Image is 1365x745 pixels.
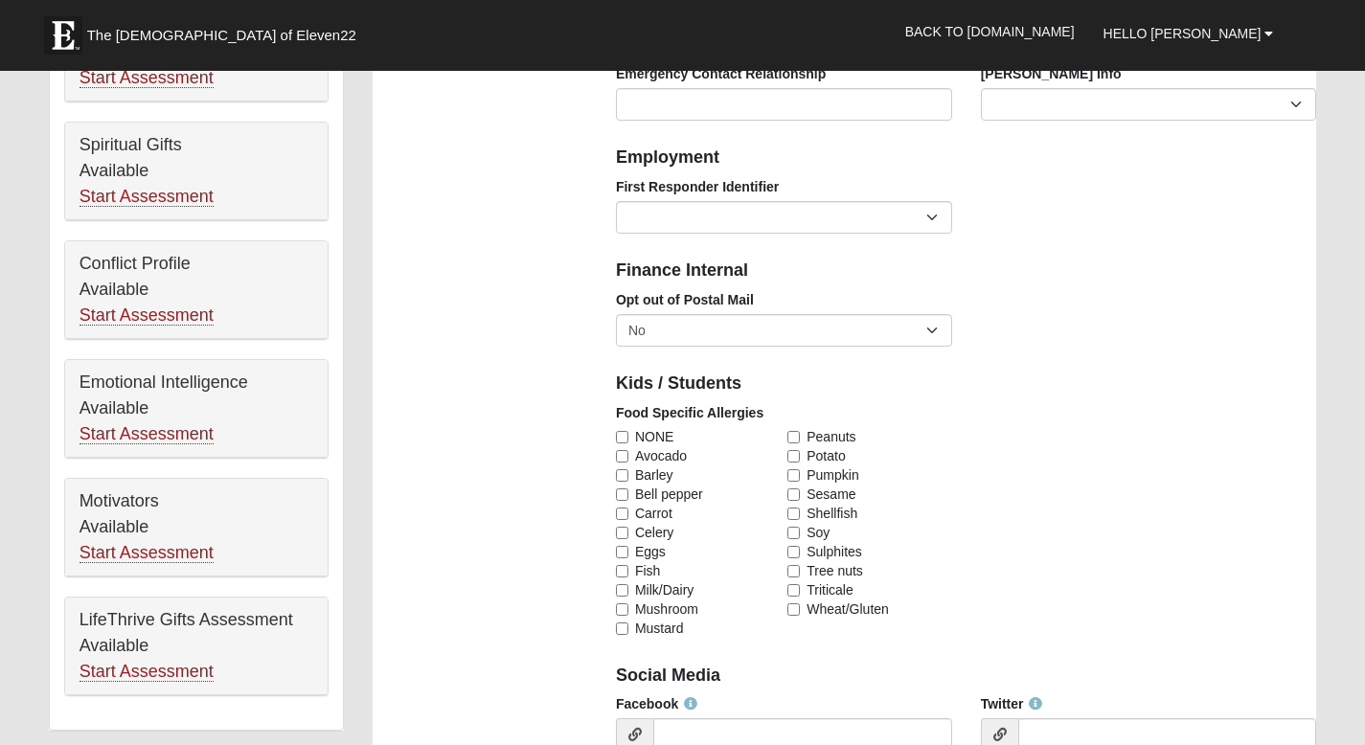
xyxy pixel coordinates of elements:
[616,527,628,539] input: Celery
[807,504,857,523] span: Shellfish
[807,523,830,542] span: Soy
[616,622,628,635] input: Mustard
[80,305,214,326] a: Start Assessment
[787,546,800,558] input: Sulphites
[635,465,673,485] span: Barley
[65,479,328,576] div: Motivators Available
[635,599,698,619] span: Mushroom
[616,64,826,83] label: Emergency Contact Relationship
[616,147,1316,169] h4: Employment
[787,527,800,539] input: Soy
[616,260,1316,282] h4: Finance Internal
[616,694,697,713] label: Facebook
[807,542,862,561] span: Sulphites
[635,523,673,542] span: Celery
[981,694,1043,713] label: Twitter
[635,580,694,599] span: Milk/Dairy
[807,427,855,446] span: Peanuts
[787,469,800,482] input: Pumpkin
[87,26,356,45] span: The [DEMOGRAPHIC_DATA] of Eleven22
[80,187,214,207] a: Start Assessment
[616,373,1316,395] h4: Kids / Students
[616,603,628,616] input: Mushroom
[807,561,863,580] span: Tree nuts
[616,469,628,482] input: Barley
[807,465,858,485] span: Pumpkin
[635,485,703,504] span: Bell pepper
[787,603,800,616] input: Wheat/Gluten
[616,431,628,443] input: NONE
[616,290,754,309] label: Opt out of Postal Mail
[787,450,800,463] input: Potato
[65,360,328,458] div: Emotional Intelligence Available
[787,488,800,501] input: Sesame
[787,565,800,577] input: Tree nuts
[635,619,684,638] span: Mustard
[65,123,328,220] div: Spiritual Gifts Available
[1089,10,1288,57] a: Hello [PERSON_NAME]
[635,446,687,465] span: Avocado
[635,504,672,523] span: Carrot
[616,565,628,577] input: Fish
[891,8,1089,56] a: Back to [DOMAIN_NAME]
[635,427,673,446] span: NONE
[616,177,779,196] label: First Responder Identifier
[807,580,853,599] span: Triticale
[787,431,800,443] input: Peanuts
[80,543,214,563] a: Start Assessment
[616,450,628,463] input: Avocado
[80,662,214,682] a: Start Assessment
[80,424,214,444] a: Start Assessment
[635,542,666,561] span: Eggs
[616,488,628,501] input: Bell pepper
[616,508,628,520] input: Carrot
[1103,26,1262,41] span: Hello [PERSON_NAME]
[616,546,628,558] input: Eggs
[65,241,328,339] div: Conflict Profile Available
[787,508,800,520] input: Shellfish
[807,446,845,465] span: Potato
[787,584,800,597] input: Triticale
[80,68,214,88] a: Start Assessment
[44,16,82,55] img: Eleven22 logo
[616,666,1316,687] h4: Social Media
[34,7,418,55] a: The [DEMOGRAPHIC_DATA] of Eleven22
[807,599,889,619] span: Wheat/Gluten
[616,584,628,597] input: Milk/Dairy
[65,598,328,695] div: LifeThrive Gifts Assessment Available
[616,403,763,422] label: Food Specific Allergies
[981,64,1122,83] label: [PERSON_NAME] Info
[635,561,660,580] span: Fish
[807,485,855,504] span: Sesame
